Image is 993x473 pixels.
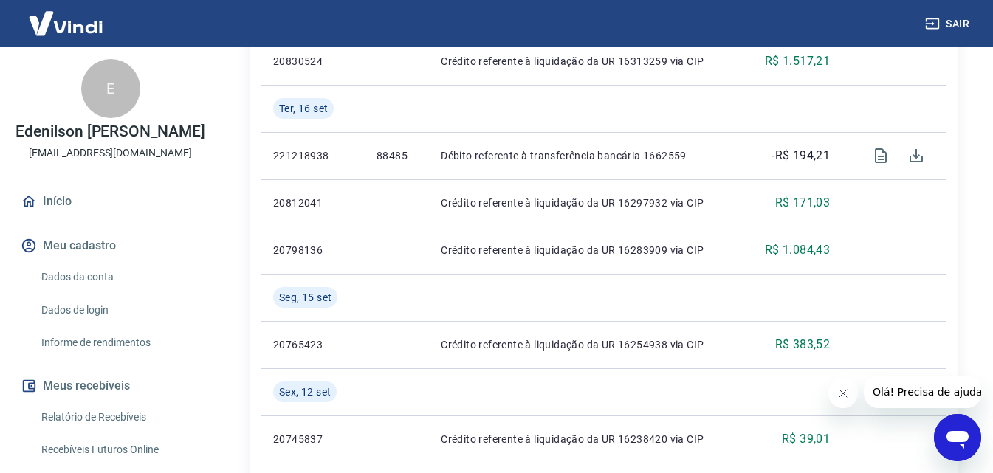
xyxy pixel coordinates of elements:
[864,376,981,408] iframe: Mensagem da empresa
[863,138,898,173] span: Visualizar
[279,290,331,305] span: Seg, 15 set
[18,1,114,46] img: Vindi
[35,402,203,432] a: Relatório de Recebíveis
[441,432,732,446] p: Crédito referente à liquidação da UR 16238420 via CIP
[934,414,981,461] iframe: Botão para abrir a janela de mensagens
[765,52,830,70] p: R$ 1.517,21
[377,148,417,163] p: 88485
[81,59,140,118] div: E
[35,435,203,465] a: Recebíveis Futuros Online
[279,384,331,399] span: Sex, 12 set
[441,196,732,210] p: Crédito referente à liquidação da UR 16297932 via CIP
[898,138,934,173] span: Download
[441,148,732,163] p: Débito referente à transferência bancária 1662559
[273,54,353,69] p: 20830524
[273,243,353,258] p: 20798136
[441,337,732,352] p: Crédito referente à liquidação da UR 16254938 via CIP
[35,328,203,358] a: Informe de rendimentos
[772,147,830,165] p: -R$ 194,21
[775,194,831,212] p: R$ 171,03
[922,10,975,38] button: Sair
[35,295,203,325] a: Dados de login
[828,379,858,408] iframe: Fechar mensagem
[18,370,203,402] button: Meus recebíveis
[273,432,353,446] p: 20745837
[273,196,353,210] p: 20812041
[273,148,353,163] p: 221218938
[16,124,205,139] p: Edenilson [PERSON_NAME]
[279,101,328,116] span: Ter, 16 set
[775,336,831,353] p: R$ 383,52
[35,262,203,292] a: Dados da conta
[441,54,732,69] p: Crédito referente à liquidação da UR 16313259 via CIP
[29,145,192,161] p: [EMAIL_ADDRESS][DOMAIN_NAME]
[18,229,203,262] button: Meu cadastro
[765,241,830,259] p: R$ 1.084,43
[18,185,203,218] a: Início
[441,243,732,258] p: Crédito referente à liquidação da UR 16283909 via CIP
[9,10,124,22] span: Olá! Precisa de ajuda?
[273,337,353,352] p: 20765423
[782,430,830,448] p: R$ 39,01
